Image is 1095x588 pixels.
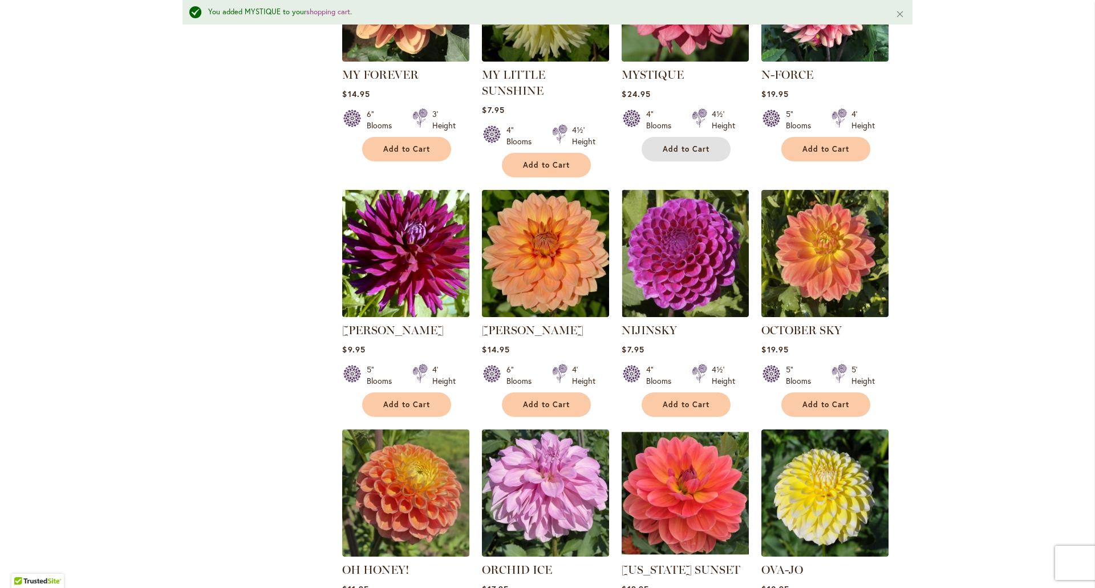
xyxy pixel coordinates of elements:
a: MY LITTLE SUNSHINE [482,68,545,98]
div: 6" Blooms [367,108,399,131]
span: $9.95 [342,344,365,355]
span: $14.95 [482,344,509,355]
span: Add to Cart [383,144,430,154]
button: Add to Cart [642,137,731,161]
span: $24.95 [622,88,650,99]
div: 4½' Height [712,364,735,387]
img: NIJINSKY [622,190,749,317]
a: OH HONEY! [342,563,409,577]
span: $7.95 [482,104,504,115]
span: Add to Cart [523,400,570,409]
a: Oh Honey! [342,548,469,559]
span: $19.95 [761,344,788,355]
div: 6" Blooms [506,364,538,387]
a: Nicholas [482,309,609,319]
a: MYSTIQUE [622,68,684,82]
a: shopping cart [306,7,350,17]
button: Add to Cart [502,392,591,417]
a: OVA-JO [761,548,889,559]
div: 3' Height [432,108,456,131]
button: Add to Cart [781,392,870,417]
button: Add to Cart [362,392,451,417]
div: 5" Blooms [786,108,818,131]
div: 4½' Height [572,124,595,147]
a: N-FORCE [761,68,813,82]
button: Add to Cart [642,392,731,417]
div: You added MYSTIQUE to your . [208,7,878,18]
span: Add to Cart [523,160,570,170]
img: October Sky [761,190,889,317]
a: OCTOBER SKY [761,323,842,337]
a: [PERSON_NAME] [342,323,444,337]
a: OVA-JO [761,563,803,577]
a: October Sky [761,309,889,319]
img: ORCHID ICE [482,429,609,557]
div: 4" Blooms [646,108,678,131]
img: OVA-JO [761,429,889,557]
div: 4" Blooms [646,364,678,387]
a: MY LITTLE SUNSHINE [482,53,609,64]
a: N-FORCE [761,53,889,64]
span: $14.95 [342,88,370,99]
a: [PERSON_NAME] [482,323,583,337]
a: MY FOREVER [342,68,419,82]
div: 5' Height [851,364,875,387]
span: Add to Cart [802,144,849,154]
a: ORCHID ICE [482,548,609,559]
img: NADINE JESSIE [342,190,469,317]
a: NADINE JESSIE [342,309,469,319]
img: Oh Honey! [342,429,469,557]
div: 4" Blooms [506,124,538,147]
button: Add to Cart [502,153,591,177]
img: OREGON SUNSET [622,429,749,557]
div: 4' Height [851,108,875,131]
a: MY FOREVER [342,53,469,64]
div: 4½' Height [712,108,735,131]
div: 5" Blooms [786,364,818,387]
a: MYSTIQUE [622,53,749,64]
span: Add to Cart [802,400,849,409]
a: ORCHID ICE [482,563,552,577]
span: $19.95 [761,88,788,99]
button: Add to Cart [781,137,870,161]
div: 4' Height [432,364,456,387]
div: 5" Blooms [367,364,399,387]
a: NIJINSKY [622,323,677,337]
span: Add to Cart [383,400,430,409]
span: Add to Cart [663,400,709,409]
a: NIJINSKY [622,309,749,319]
a: OREGON SUNSET [622,548,749,559]
button: Add to Cart [362,137,451,161]
img: Nicholas [482,190,609,317]
span: Add to Cart [663,144,709,154]
iframe: Launch Accessibility Center [9,548,40,579]
span: $7.95 [622,344,644,355]
a: [US_STATE] SUNSET [622,563,740,577]
div: 4' Height [572,364,595,387]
